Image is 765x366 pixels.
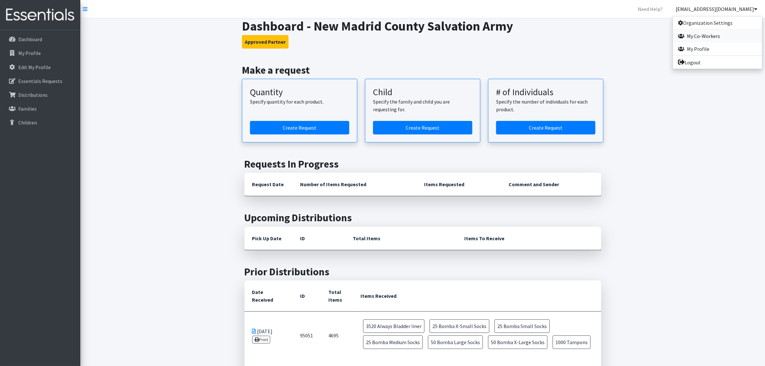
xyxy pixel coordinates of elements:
a: Children [3,116,78,129]
th: ID [293,227,345,250]
th: Request Date [245,173,293,196]
a: Edit My Profile [3,61,78,74]
a: Print [252,336,271,343]
a: My Profile [673,42,762,55]
a: My Co-Workers [673,30,762,42]
p: Edit My Profile [18,64,51,70]
span: 25 Bomba X-Small Socks [430,319,489,333]
a: Create a request for a child or family [373,121,472,134]
a: Families [3,102,78,115]
a: [EMAIL_ADDRESS][DOMAIN_NAME] [671,3,762,15]
p: My Profile [18,50,41,56]
td: 95051 [293,312,321,360]
th: Comment and Sender [501,173,601,196]
h2: Upcoming Distributions [245,212,601,224]
p: Families [18,105,37,112]
h3: Quantity [250,87,349,98]
td: 4695 [321,312,353,360]
p: Specify the family and child you are requesting for. [373,98,472,113]
span: 3520 Always Bladder liner [363,319,424,333]
h2: Prior Distributions [245,266,601,278]
th: ID [293,280,321,312]
th: Date Received [245,280,293,312]
th: Total Items [345,227,457,250]
span: 25 Bomba Small Socks [494,319,550,333]
a: Create a request by number of individuals [496,121,595,134]
span: 50 Bomba X-Large Socks [488,335,547,349]
h1: Dashboard - New Madrid County Salvation Army [242,18,603,34]
td: [DATE] [245,312,293,360]
a: Need Help? [633,3,668,15]
a: My Profile [3,47,78,59]
p: Dashboard [18,36,42,42]
p: Specify quantity for each product. [250,98,349,105]
button: Approved Partner [242,35,289,49]
h3: Child [373,87,472,98]
th: Pick Up Date [245,227,293,250]
th: Items Requested [416,173,501,196]
p: Distributions [18,92,48,98]
a: Dashboard [3,33,78,46]
p: Specify the number of individuals for each product. [496,98,595,113]
span: 1000 Tampons [553,335,591,349]
th: Total Items [321,280,353,312]
span: 50 Bomba Large Socks [428,335,483,349]
p: Essentials Requests [18,78,62,84]
a: Distributions [3,88,78,101]
a: Create a request by quantity [250,121,349,134]
th: Items Received [353,280,601,312]
img: HumanEssentials [3,4,78,26]
a: Logout [673,56,762,69]
a: Essentials Requests [3,75,78,87]
p: Children [18,119,37,126]
h3: # of Individuals [496,87,595,98]
span: 25 Bomba Medium Socks [363,335,423,349]
th: Number of Items Requested [293,173,417,196]
a: Organization Settings [673,16,762,29]
h2: Requests In Progress [245,158,601,170]
th: Items To Receive [457,227,601,250]
h2: Make a request [242,64,603,76]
